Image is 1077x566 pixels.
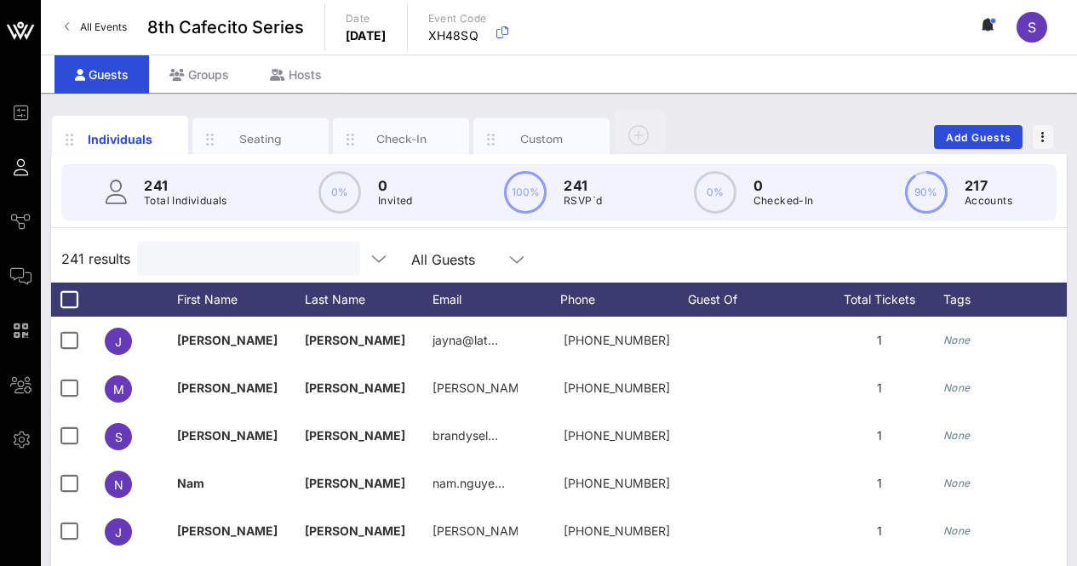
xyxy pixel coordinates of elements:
p: Event Code [428,10,487,27]
span: [PERSON_NAME] [177,523,278,538]
p: 241 [144,175,227,196]
p: [PERSON_NAME]@t… [433,364,518,412]
p: 0 [378,175,413,196]
span: +17147957099 [564,428,670,443]
span: +17148898060 [564,380,670,395]
span: [PERSON_NAME] [305,380,405,395]
span: [PERSON_NAME] [305,476,405,490]
p: Date [346,10,387,27]
span: [PERSON_NAME] [305,333,405,347]
div: Seating [223,131,299,147]
p: brandysel… [433,412,498,460]
div: 1 [816,507,943,555]
div: 1 [816,412,943,460]
span: N [114,477,123,492]
span: S [1028,19,1036,36]
button: Add Guests [934,125,1023,149]
span: [PERSON_NAME] [177,333,278,347]
i: None [943,429,971,442]
div: Total Tickets [816,283,943,317]
p: XH48SQ [428,27,487,44]
span: [PERSON_NAME] [305,428,405,443]
div: Last Name [305,283,433,317]
div: Hosts [249,55,342,94]
div: Guests [54,55,149,94]
i: None [943,477,971,489]
span: S [115,430,123,444]
a: All Events [54,14,137,41]
p: 0 [753,175,814,196]
p: nam.nguye… [433,460,505,507]
span: J [115,525,122,540]
p: jayna@lat… [433,317,498,364]
div: S [1017,12,1047,43]
span: [PERSON_NAME] [305,523,405,538]
p: RSVP`d [564,192,602,209]
div: Individuals [83,130,158,148]
span: +15054852520 [564,476,670,490]
span: All Events [80,20,127,33]
span: 8th Cafecito Series [147,14,304,40]
p: Invited [378,192,413,209]
div: Email [433,283,560,317]
span: +13104367738 [564,333,670,347]
p: [PERSON_NAME]… [433,507,518,555]
div: 1 [816,364,943,412]
span: +13018302848 [564,523,670,538]
span: [PERSON_NAME] [177,428,278,443]
p: 217 [965,175,1012,196]
span: Add Guests [945,131,1012,144]
span: Nam [177,476,204,490]
div: Custom [504,131,580,147]
span: 241 results [61,249,130,269]
span: [PERSON_NAME] [177,380,278,395]
p: [DATE] [346,27,387,44]
i: None [943,381,971,394]
div: Check-In [364,131,439,147]
p: 241 [564,175,602,196]
div: All Guests [411,252,475,267]
div: 1 [816,460,943,507]
p: Checked-In [753,192,814,209]
span: J [115,334,122,349]
div: All Guests [401,242,537,276]
div: 1 [816,317,943,364]
div: Guest Of [688,283,816,317]
p: Accounts [965,192,1012,209]
span: M [113,382,124,397]
div: Groups [149,55,249,94]
div: First Name [177,283,305,317]
i: None [943,524,971,537]
div: Phone [560,283,688,317]
i: None [943,334,971,346]
p: Total Individuals [144,192,227,209]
